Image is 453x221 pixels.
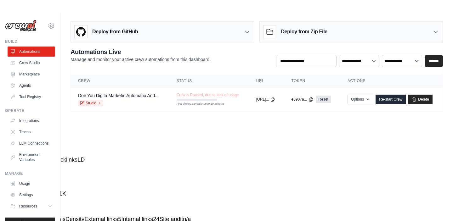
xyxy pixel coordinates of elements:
[284,75,340,87] th: Token
[92,28,138,36] h3: Deploy from GitHub
[75,25,87,38] img: GitHub Logo
[5,171,55,176] div: Manage
[8,138,55,148] a: LLM Connections
[8,69,55,79] a: Marketplace
[71,56,211,63] p: Manage and monitor your active crew automations from this dashboard.
[77,157,85,163] span: LD
[8,92,55,102] a: Tool Registry
[316,96,331,103] a: Reset
[177,92,239,97] span: Crew is Paused, due to lack of usage
[177,102,217,106] div: First deploy can take up to 10 minutes
[292,97,314,102] button: e3907a...
[5,20,37,32] img: Logo
[340,75,443,87] th: Actions
[78,93,159,98] a: Doe You Digita Marketin Automatio And...
[422,191,453,221] iframe: Chat Widget
[8,58,55,68] a: Crew Studio
[8,116,55,126] a: Integrations
[8,179,55,189] a: Usage
[376,95,406,104] a: Re-start Crew
[169,75,249,87] th: Status
[8,47,55,57] a: Automations
[71,75,169,87] th: Crew
[249,75,284,87] th: URL
[8,201,55,211] button: Resources
[8,150,55,165] a: Environment Variables
[71,47,211,56] h2: Automations Live
[281,28,327,36] h3: Deploy from Zip File
[8,127,55,137] a: Traces
[408,95,433,104] a: Delete
[8,80,55,91] a: Agents
[19,204,37,209] span: Resources
[78,100,103,106] a: Studio
[348,95,373,104] button: Options
[5,39,55,44] div: Build
[8,190,55,200] a: Settings
[5,108,55,113] div: Operate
